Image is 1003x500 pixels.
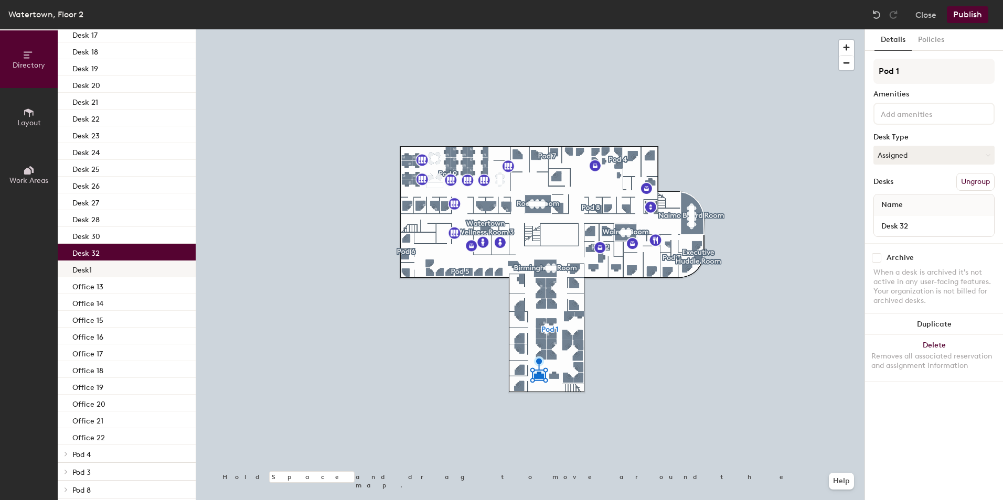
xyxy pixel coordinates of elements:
[829,473,854,490] button: Help
[873,133,995,142] div: Desk Type
[871,9,882,20] img: Undo
[72,246,100,258] p: Desk 32
[72,296,103,308] p: Office 14
[72,346,103,358] p: Office 17
[865,335,1003,381] button: DeleteRemoves all associated reservation and assignment information
[873,90,995,99] div: Amenities
[72,78,100,90] p: Desk 20
[72,486,91,495] span: Pod 8
[871,352,997,371] div: Removes all associated reservation and assignment information
[72,112,100,124] p: Desk 22
[8,8,83,21] div: Watertown, Floor 2
[947,6,988,23] button: Publish
[72,61,98,73] p: Desk 19
[912,29,951,51] button: Policies
[72,414,103,426] p: Office 21
[72,28,98,40] p: Desk 17
[873,146,995,165] button: Assigned
[876,195,908,214] span: Name
[956,173,995,191] button: Ungroup
[72,212,100,224] p: Desk 28
[72,45,98,57] p: Desk 18
[879,107,973,119] input: Add amenities
[72,179,100,191] p: Desk 26
[13,61,45,70] span: Directory
[17,118,41,127] span: Layout
[873,268,995,306] div: When a desk is archived it's not active in any user-facing features. Your organization is not bil...
[72,279,103,291] p: Office 13
[72,95,98,107] p: Desk 21
[72,380,103,392] p: Office 19
[873,178,893,186] div: Desks
[72,195,99,208] p: Desk 27
[72,128,100,140] p: Desk 23
[72,162,100,174] p: Desk 25
[874,29,912,51] button: Details
[72,145,100,157] p: Desk 24
[72,468,91,477] span: Pod 3
[72,330,103,342] p: Office 16
[876,219,992,233] input: Unnamed desk
[72,450,91,459] span: Pod 4
[887,254,914,262] div: Archive
[865,314,1003,335] button: Duplicate
[72,313,103,325] p: Office 15
[72,263,92,275] p: Desk1
[72,363,103,375] p: Office 18
[72,397,105,409] p: Office 20
[72,430,105,442] p: Office 22
[72,229,100,241] p: Desk 30
[888,9,899,20] img: Redo
[915,6,936,23] button: Close
[9,176,48,185] span: Work Areas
